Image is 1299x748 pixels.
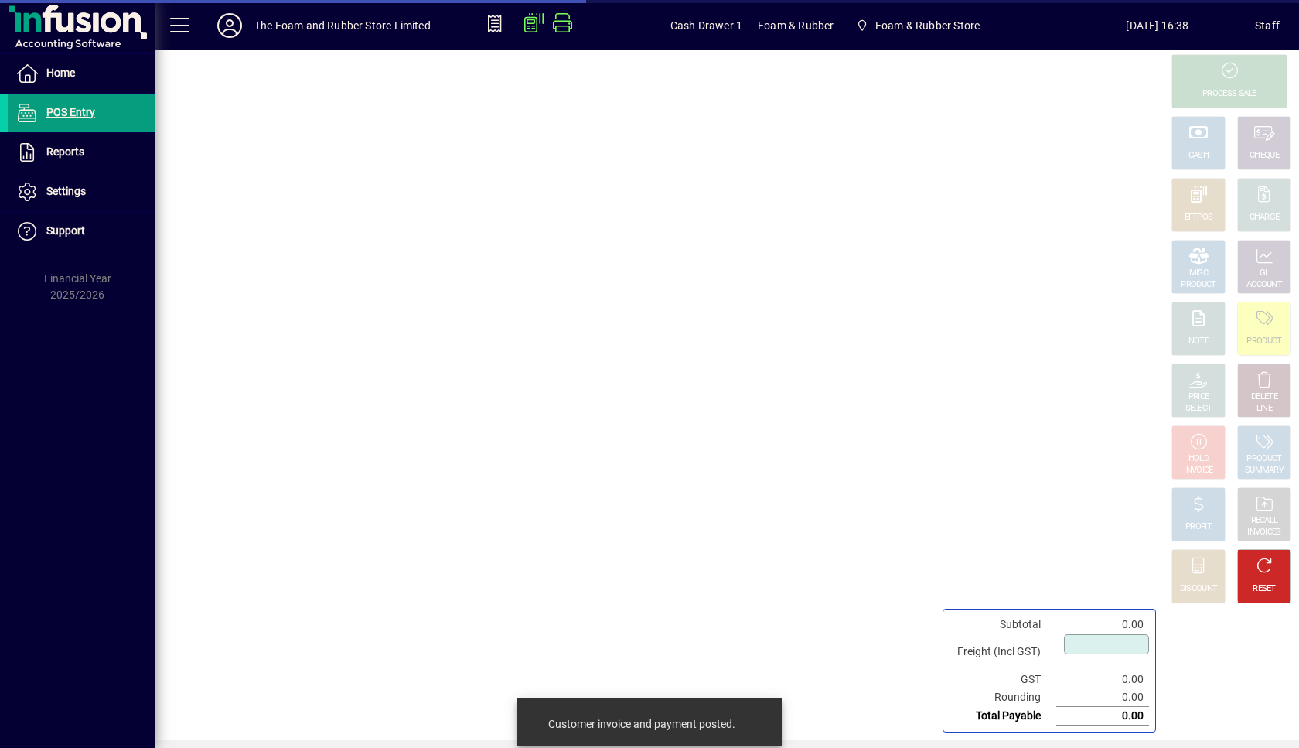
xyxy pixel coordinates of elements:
td: Freight (Incl GST) [950,634,1056,671]
span: Foam & Rubber [758,13,834,38]
div: MISC [1189,268,1208,279]
div: PROCESS SALE [1202,88,1256,100]
div: LINE [1256,403,1272,415]
td: 0.00 [1056,688,1149,707]
div: PROFIT [1185,521,1212,533]
button: Profile [205,12,254,39]
div: GL [1260,268,1270,279]
div: Customer invoice and payment posted. [548,716,735,732]
div: INVOICE [1184,465,1212,476]
span: Reports [46,145,84,158]
div: CHEQUE [1250,150,1279,162]
a: Support [8,212,155,251]
div: HOLD [1188,453,1209,465]
td: Subtotal [950,616,1056,634]
div: RECALL [1251,515,1278,527]
span: POS Entry [46,106,95,118]
td: 0.00 [1056,707,1149,726]
div: CASH [1188,150,1209,162]
a: Reports [8,133,155,172]
div: RESET [1253,583,1276,595]
div: The Foam and Rubber Store Limited [254,13,431,38]
div: PRODUCT [1181,279,1215,291]
div: NOTE [1188,336,1209,347]
span: [DATE] 16:38 [1060,13,1255,38]
a: Settings [8,172,155,211]
td: 0.00 [1056,671,1149,688]
div: SUMMARY [1245,465,1284,476]
span: Cash Drawer 1 [670,13,742,38]
div: PRODUCT [1246,453,1281,465]
td: Rounding [950,688,1056,707]
div: SELECT [1185,403,1212,415]
td: 0.00 [1056,616,1149,634]
div: CHARGE [1250,212,1280,224]
span: Support [46,224,85,237]
div: DISCOUNT [1180,583,1217,595]
span: Foam & Rubber Store [875,13,980,38]
td: Total Payable [950,707,1056,726]
a: Home [8,54,155,93]
span: Foam & Rubber Store [849,12,986,39]
div: PRODUCT [1246,336,1281,347]
div: ACCOUNT [1246,279,1282,291]
div: EFTPOS [1185,212,1213,224]
div: Staff [1255,13,1280,38]
div: INVOICES [1247,527,1280,538]
td: GST [950,671,1056,688]
span: Settings [46,185,86,197]
span: Home [46,67,75,79]
div: PRICE [1188,391,1209,403]
div: DELETE [1251,391,1277,403]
